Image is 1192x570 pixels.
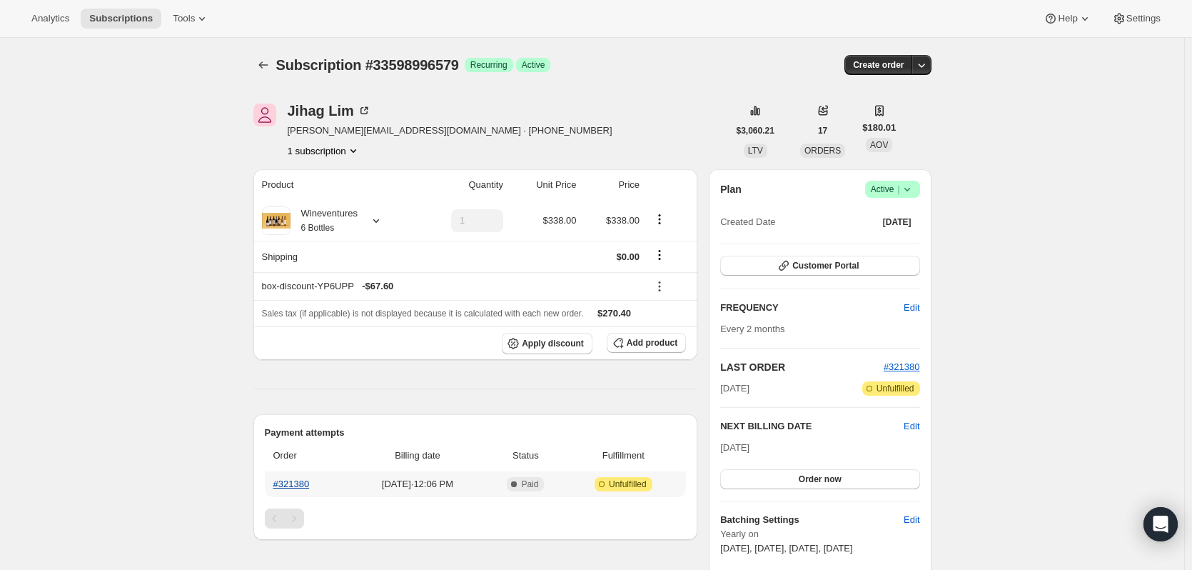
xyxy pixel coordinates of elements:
[617,251,640,262] span: $0.00
[253,55,273,75] button: Subscriptions
[720,442,749,453] span: [DATE]
[288,104,371,118] div: Jihag Lim
[288,144,360,158] button: Product actions
[1035,9,1100,29] button: Help
[521,479,538,490] span: Paid
[353,449,482,463] span: Billing date
[883,216,911,228] span: [DATE]
[606,215,640,226] span: $338.00
[1103,9,1169,29] button: Settings
[362,279,393,294] span: - $67.60
[720,469,919,489] button: Order now
[648,247,671,263] button: Shipping actions
[23,9,78,29] button: Analytics
[720,182,742,196] h2: Plan
[253,104,276,126] span: Jihag Lim
[737,125,774,136] span: $3,060.21
[871,182,914,196] span: Active
[253,169,417,201] th: Product
[895,296,928,319] button: Edit
[502,333,592,354] button: Apply discount
[904,513,919,527] span: Edit
[874,212,920,232] button: [DATE]
[897,184,899,195] span: |
[301,223,335,233] small: 6 Bottles
[416,169,507,201] th: Quantity
[870,140,888,150] span: AOV
[607,333,686,353] button: Add product
[31,13,69,24] span: Analytics
[490,449,560,463] span: Status
[288,124,612,138] span: [PERSON_NAME][EMAIL_ADDRESS][DOMAIN_NAME] · [PHONE_NUMBER]
[253,241,417,272] th: Shipping
[720,256,919,276] button: Customer Portal
[1126,13,1161,24] span: Settings
[862,121,896,135] span: $180.01
[884,360,920,374] button: #321380
[720,527,919,541] span: Yearly on
[522,59,545,71] span: Active
[804,146,841,156] span: ORDERS
[609,479,647,490] span: Unfulfilled
[543,215,577,226] span: $338.00
[353,477,482,491] span: [DATE] · 12:06 PM
[844,55,912,75] button: Create order
[720,513,904,527] h6: Batching Settings
[1058,13,1077,24] span: Help
[853,59,904,71] span: Create order
[522,338,584,349] span: Apply discount
[262,309,584,319] span: Sales tax (if applicable) is not displayed because it is calculated with each new order.
[720,419,904,434] h2: NEXT BILLING DATE
[792,260,859,271] span: Customer Portal
[904,419,919,434] button: Edit
[904,301,919,315] span: Edit
[173,13,195,24] span: Tools
[164,9,218,29] button: Tools
[81,9,161,29] button: Subscriptions
[818,125,827,136] span: 17
[799,474,842,485] span: Order now
[720,543,852,554] span: [DATE], [DATE], [DATE], [DATE]
[720,215,775,229] span: Created Date
[720,381,749,396] span: [DATE]
[648,211,671,227] button: Product actions
[291,206,358,235] div: Wineventures
[895,509,928,531] button: Edit
[720,360,884,374] h2: LAST ORDER
[748,146,763,156] span: LTV
[569,449,677,463] span: Fulfillment
[877,383,914,394] span: Unfulfilled
[728,121,783,141] button: $3,060.21
[265,426,687,440] h2: Payment attempts
[262,279,640,294] div: box-discount-YP6UPP
[265,509,687,529] nav: Pagination
[581,169,645,201] th: Price
[470,59,507,71] span: Recurring
[276,57,459,73] span: Subscription #33598996579
[720,301,904,315] h2: FREQUENCY
[597,308,631,319] span: $270.40
[627,337,677,349] span: Add product
[89,13,153,24] span: Subscriptions
[1143,507,1178,541] div: Open Intercom Messenger
[809,121,836,141] button: 17
[884,361,920,372] a: #321380
[265,440,349,471] th: Order
[273,479,310,489] a: #321380
[507,169,581,201] th: Unit Price
[720,324,784,334] span: Every 2 months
